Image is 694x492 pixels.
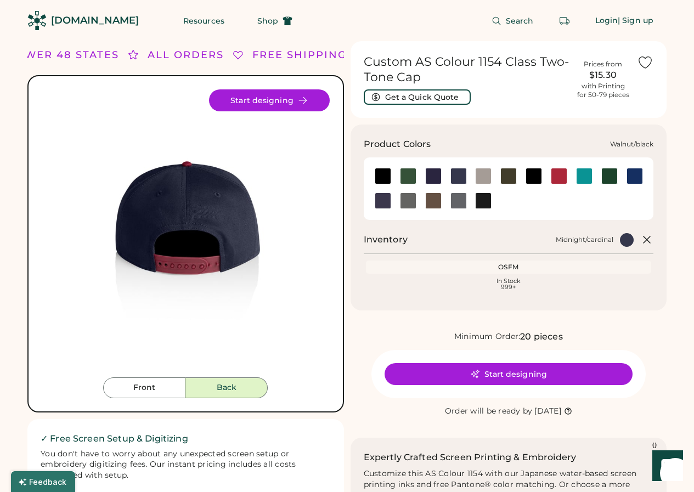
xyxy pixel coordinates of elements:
div: $15.30 [575,69,630,82]
div: 1154 Style Image [42,89,330,377]
h2: ✓ Free Screen Setup & Digitizing [41,432,331,445]
div: | Sign up [618,15,653,26]
div: Walnut/black [610,140,653,149]
div: You don't have to worry about any unexpected screen setup or embroidery digitizing fees. Our inst... [41,449,331,482]
div: Minimum Order: [454,331,521,342]
button: Start designing [385,363,633,385]
div: 20 pieces [520,330,562,343]
div: Prices from [584,60,622,69]
div: [DATE] [534,406,561,417]
iframe: Front Chat [642,443,689,490]
img: 1154 - Midnight/cardinal Back Image [42,89,330,377]
button: Shop [244,10,306,32]
div: with Printing for 50-79 pieces [577,82,629,99]
h2: Inventory [364,233,408,246]
button: Resources [170,10,238,32]
div: ALL ORDERS [148,48,224,63]
button: Get a Quick Quote [364,89,471,105]
img: Rendered Logo - Screens [27,11,47,30]
div: LOWER 48 STATES [8,48,119,63]
span: Shop [257,17,278,25]
div: FREE SHIPPING [252,48,347,63]
h3: Product Colors [364,138,431,151]
button: Front [103,377,185,398]
h2: Expertly Crafted Screen Printing & Embroidery [364,451,577,464]
button: Start designing [209,89,330,111]
button: Retrieve an order [554,10,575,32]
button: Back [185,377,268,398]
h1: Custom AS Colour 1154 Class Two-Tone Cap [364,54,569,85]
div: Order will be ready by [445,406,533,417]
div: OSFM [368,263,650,272]
div: Login [595,15,618,26]
div: Midnight/cardinal [556,235,613,244]
span: Search [506,17,534,25]
div: [DOMAIN_NAME] [51,14,139,27]
div: In Stock 999+ [368,278,650,290]
button: Search [478,10,547,32]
